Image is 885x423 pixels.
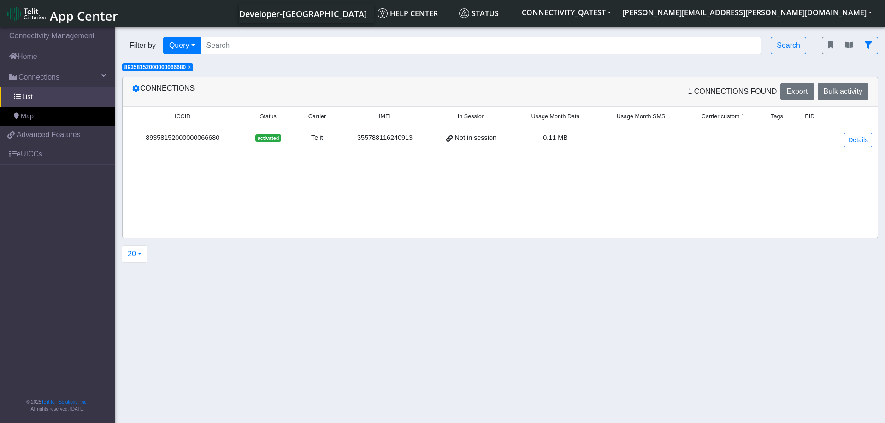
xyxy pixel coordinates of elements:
input: Search... [201,37,762,54]
button: [PERSON_NAME][EMAIL_ADDRESS][PERSON_NAME][DOMAIN_NAME] [617,4,878,21]
img: logo-telit-cinterion-gw-new.png [7,6,46,21]
span: Help center [378,8,438,18]
span: Carrier custom 1 [702,112,744,121]
div: 89358152000000066680 [128,133,237,143]
span: Developer-[GEOGRAPHIC_DATA] [239,8,367,19]
a: Your current platform instance [239,4,366,23]
span: Filter by [122,40,163,51]
button: Query [163,37,201,54]
img: knowledge.svg [378,8,388,18]
span: × [188,64,191,70]
span: 0.11 MB [543,134,568,141]
span: Tags [771,112,783,121]
span: Advanced Features [17,129,81,140]
span: Export [786,87,808,95]
span: Not in session [455,133,496,143]
span: Bulk activity [824,87,862,95]
span: 89358152000000066680 [124,64,186,70]
span: App Center [50,7,118,24]
a: App Center [7,4,117,23]
span: IMEI [379,112,391,121]
div: fitlers menu [822,37,878,54]
span: activated [255,134,281,142]
div: 355788116240913 [346,133,424,143]
button: 20 [122,245,147,263]
div: Connections [125,83,500,100]
span: 1 Connections found [688,86,777,97]
span: Connections [18,72,59,83]
a: Status [455,4,516,23]
span: EID [805,112,814,121]
button: Search [771,37,806,54]
img: status.svg [459,8,469,18]
button: Close [188,64,191,70]
span: List [22,92,32,102]
span: Usage Month SMS [617,112,666,121]
button: Export [780,83,814,100]
span: In Session [458,112,485,121]
div: Telit [300,133,335,143]
a: Details [844,133,872,147]
a: Telit IoT Solutions, Inc. [41,400,88,405]
span: Status [459,8,499,18]
span: Status [260,112,277,121]
span: Carrier [308,112,326,121]
button: Bulk activity [818,83,868,100]
span: Map [21,111,34,122]
a: Help center [374,4,455,23]
span: ICCID [175,112,190,121]
span: Usage Month Data [531,112,579,121]
button: CONNECTIVITY_QATEST [516,4,617,21]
